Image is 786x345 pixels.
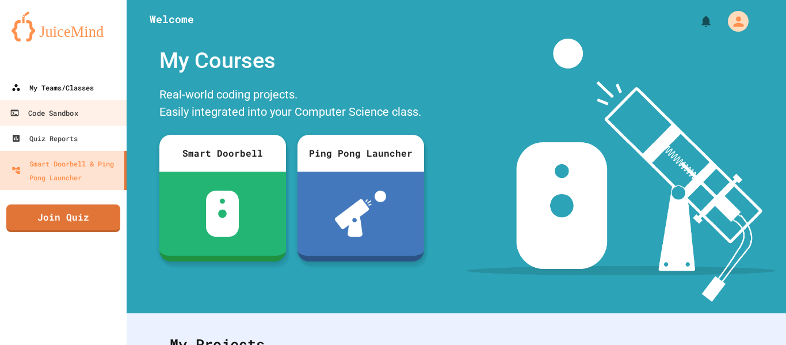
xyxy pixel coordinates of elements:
[297,135,424,172] div: Ping Pong Launcher
[467,39,775,302] img: banner-image-my-projects.png
[12,81,94,94] div: My Teams/Classes
[678,12,716,31] div: My Notifications
[10,106,78,120] div: Code Sandbox
[154,39,430,83] div: My Courses
[154,83,430,126] div: Real-world coding projects. Easily integrated into your Computer Science class.
[12,157,120,184] div: Smart Doorbell & Ping Pong Launcher
[12,131,78,145] div: Quiz Reports
[716,8,751,35] div: My Account
[335,191,386,237] img: ppl-with-ball.png
[206,191,239,237] img: sdb-white.svg
[12,12,115,41] img: logo-orange.svg
[159,135,286,172] div: Smart Doorbell
[6,204,120,232] a: Join Quiz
